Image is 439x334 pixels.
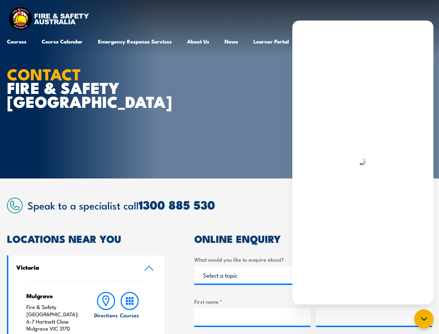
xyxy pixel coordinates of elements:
[7,67,179,108] h1: FIRE & SAFETY [GEOGRAPHIC_DATA]
[98,33,172,50] a: Emergency Response Services
[7,62,81,86] strong: CONTACT
[16,263,133,271] h4: Victoria
[187,33,209,50] a: About Us
[42,33,83,50] a: Course Calendar
[194,234,432,243] h2: ONLINE ENQUIRY
[94,292,118,332] a: Directions
[120,311,139,319] h6: Courses
[7,33,26,50] a: Courses
[139,195,215,214] a: 1300 885 530
[118,292,141,332] a: Courses
[194,255,432,263] label: What would you like to enquire about?
[8,255,164,281] a: Victoria
[26,292,81,300] h4: Mulgrave
[94,311,118,319] h6: Directions
[253,33,289,50] a: Learner Portal
[414,309,433,328] button: chat-button
[26,303,81,332] p: Fire & Safety [GEOGRAPHIC_DATA]: 6-7 Hartnett Close Mulgrave VIC 3170
[225,33,238,50] a: News
[27,198,432,211] h2: Speak to a specialist call
[194,297,310,305] label: First name
[7,234,164,243] h2: LOCATIONS NEAR YOU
